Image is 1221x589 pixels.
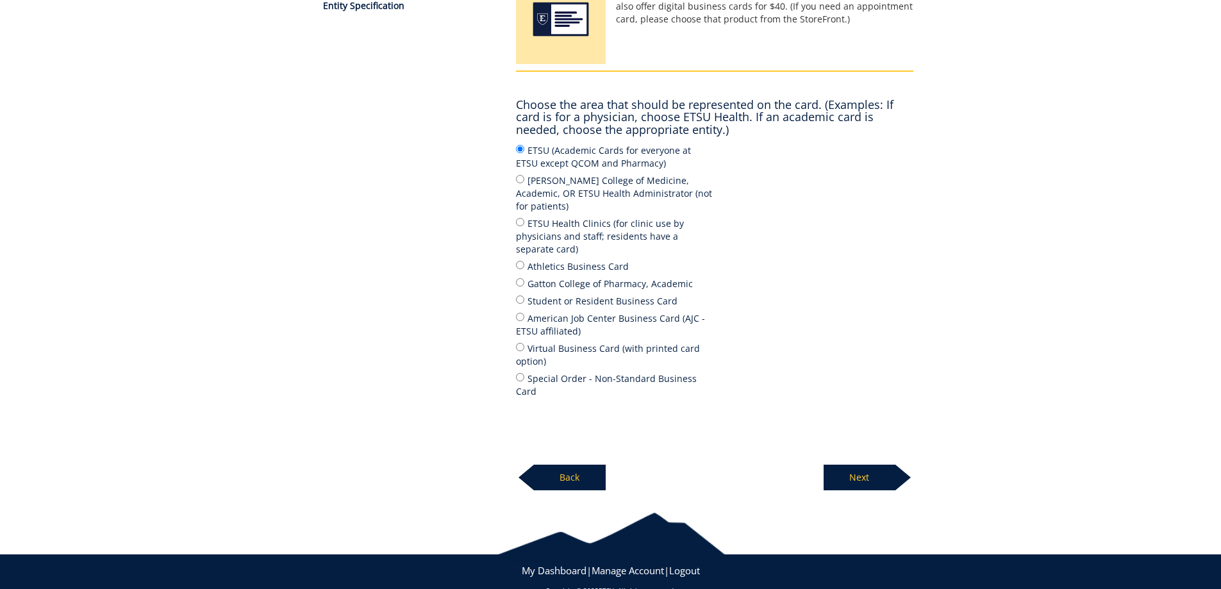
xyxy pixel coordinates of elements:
label: Student or Resident Business Card [516,294,715,308]
input: Virtual Business Card (with printed card option) [516,343,524,351]
input: ETSU Health Clinics (for clinic use by physicians and staff; residents have a separate card) [516,218,524,226]
label: ETSU (Academic Cards for everyone at ETSU except QCOM and Pharmacy) [516,143,715,170]
a: My Dashboard [522,564,586,577]
label: Gatton College of Pharmacy, Academic [516,276,715,290]
input: American Job Center Business Card (AJC - ETSU affiliated) [516,313,524,321]
label: ETSU Health Clinics (for clinic use by physicians and staff; residents have a separate card) [516,216,715,256]
input: Athletics Business Card [516,261,524,269]
label: Special Order - Non-Standard Business Card [516,371,715,398]
p: Next [824,465,895,490]
input: Student or Resident Business Card [516,295,524,304]
p: Back [534,465,606,490]
label: Virtual Business Card (with printed card option) [516,341,715,368]
a: Logout [669,564,700,577]
input: Gatton College of Pharmacy, Academic [516,278,524,286]
input: [PERSON_NAME] College of Medicine, Academic, OR ETSU Health Administrator (not for patients) [516,175,524,183]
label: American Job Center Business Card (AJC - ETSU affiliated) [516,311,715,338]
a: Manage Account [592,564,664,577]
label: Athletics Business Card [516,259,715,273]
input: Special Order - Non-Standard Business Card [516,373,524,381]
input: ETSU (Academic Cards for everyone at ETSU except QCOM and Pharmacy) [516,145,524,153]
label: [PERSON_NAME] College of Medicine, Academic, OR ETSU Health Administrator (not for patients) [516,173,715,213]
h4: Choose the area that should be represented on the card. (Examples: If card is for a physician, ch... [516,99,913,137]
